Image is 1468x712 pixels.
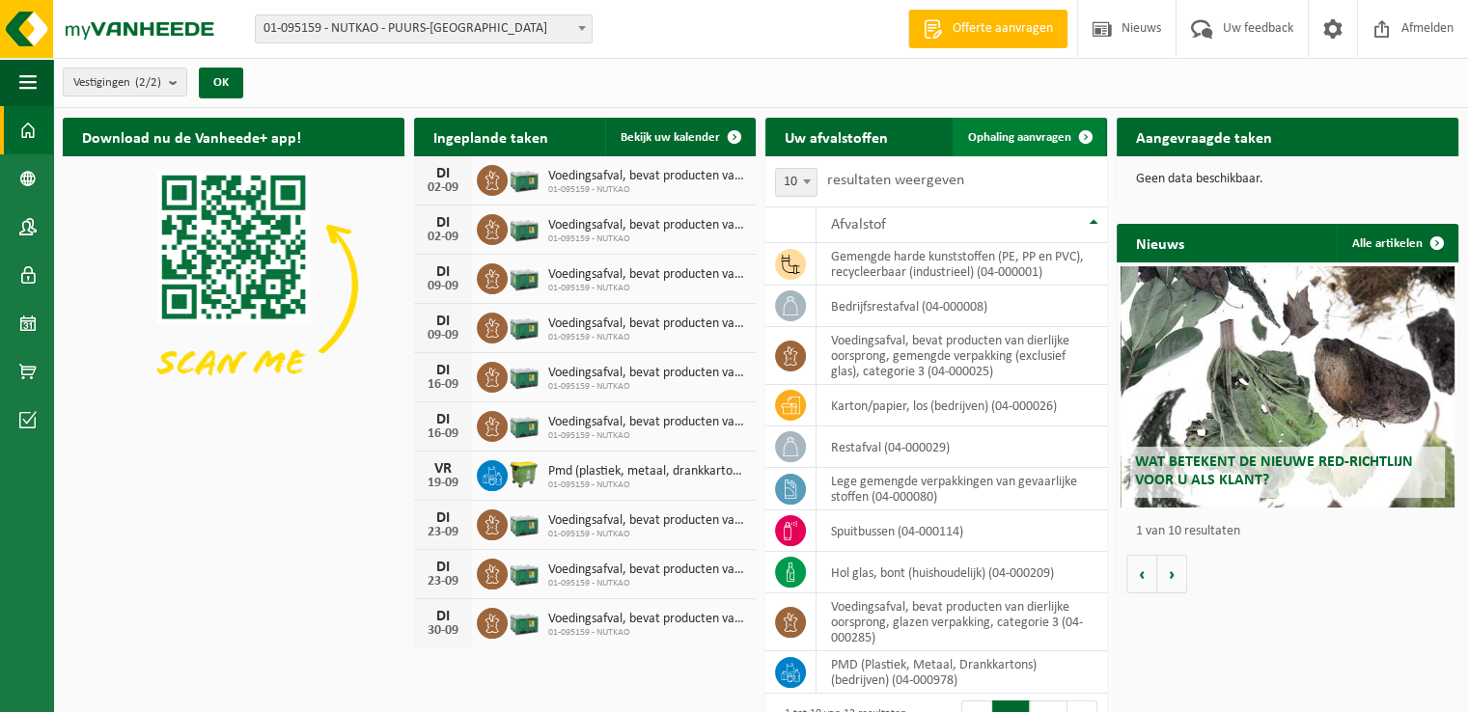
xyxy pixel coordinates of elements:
div: DI [424,560,462,575]
span: Voedingsafval, bevat producten van dierlijke oorsprong, glazen verpakking, categ... [548,415,746,430]
td: restafval (04-000029) [817,426,1107,468]
span: Voedingsafval, bevat producten van dierlijke oorsprong, gemengde verpakking (exc... [548,513,746,529]
h2: Nieuws [1117,224,1204,261]
span: 01-095159 - NUTKAO [548,283,746,294]
img: PB-LB-0680-HPE-GN-01 [508,310,540,342]
div: 09-09 [424,329,462,342]
img: PB-LB-0680-HPE-GN-01 [508,507,540,539]
span: Offerte aanvragen [948,19,1058,39]
span: 01-095159 - NUTKAO [548,529,746,540]
img: PB-LB-0680-HPE-GN-01 [508,556,540,589]
td: bedrijfsrestafval (04-000008) [817,286,1107,327]
div: 16-09 [424,427,462,441]
img: PB-LB-0680-HPE-GN-01 [508,605,540,638]
button: OK [199,68,243,98]
span: 01-095159 - NUTKAO - PUURS-SINT-AMANDS [256,15,592,42]
div: 23-09 [424,526,462,539]
div: DI [424,412,462,427]
div: 19-09 [424,477,462,490]
span: 01-095159 - NUTKAO [548,184,746,196]
span: 10 [775,168,817,197]
h2: Ingeplande taken [414,118,568,155]
span: 01-095159 - NUTKAO [548,627,746,639]
a: Alle artikelen [1337,224,1456,262]
p: Geen data beschikbaar. [1136,173,1439,186]
span: Voedingsafval, bevat producten van dierlijke oorsprong, gemengde verpakking (exc... [548,169,746,184]
span: 01-095159 - NUTKAO [548,479,746,491]
td: gemengde harde kunststoffen (PE, PP en PVC), recycleerbaar (industrieel) (04-000001) [817,243,1107,286]
div: DI [424,264,462,280]
button: Vestigingen(2/2) [63,68,187,96]
span: Voedingsafval, bevat producten van dierlijke oorsprong, gemengde verpakking (exc... [548,267,746,283]
span: Voedingsafval, bevat producten van dierlijke oorsprong, glazen verpakking, categ... [548,218,746,233]
span: Voedingsafval, bevat producten van dierlijke oorsprong, glazen verpakking, categ... [548,316,746,332]
td: karton/papier, los (bedrijven) (04-000026) [817,385,1107,426]
img: PB-LB-0680-HPE-GN-01 [508,260,540,293]
div: DI [424,609,462,624]
p: 1 van 10 resultaten [1136,525,1449,538]
span: Bekijk uw kalender [621,131,720,144]
a: Bekijk uw kalender [605,118,754,156]
a: Wat betekent de nieuwe RED-richtlijn voor u als klant? [1121,266,1455,507]
td: PMD (Plastiek, Metaal, Drankkartons) (bedrijven) (04-000978) [817,651,1107,694]
span: Voedingsafval, bevat producten van dierlijke oorsprong, gemengde verpakking (exc... [548,366,746,381]
div: DI [424,215,462,231]
span: Voedingsafval, bevat producten van dierlijke oorsprong, gemengde verpakking (exc... [548,612,746,627]
count: (2/2) [135,76,161,89]
button: Vorige [1126,555,1157,593]
span: Pmd (plastiek, metaal, drankkartons) (bedrijven) [548,464,746,479]
span: Ophaling aanvragen [968,131,1071,144]
div: 02-09 [424,181,462,195]
span: Vestigingen [73,68,161,97]
button: Volgende [1157,555,1187,593]
span: 01-095159 - NUTKAO [548,430,746,442]
a: Ophaling aanvragen [953,118,1105,156]
span: Wat betekent de nieuwe RED-richtlijn voor u als klant? [1135,454,1413,488]
div: DI [424,363,462,378]
img: PB-LB-0680-HPE-GN-01 [508,359,540,392]
td: voedingsafval, bevat producten van dierlijke oorsprong, glazen verpakking, categorie 3 (04-000285) [817,593,1107,651]
td: spuitbussen (04-000114) [817,510,1107,552]
div: DI [424,166,462,181]
div: 09-09 [424,280,462,293]
img: WB-1100-HPE-GN-50 [508,457,540,490]
img: PB-LB-0680-HPE-GN-01 [508,408,540,441]
h2: Aangevraagde taken [1117,118,1291,155]
span: 01-095159 - NUTKAO - PUURS-SINT-AMANDS [255,14,593,43]
div: 02-09 [424,231,462,244]
span: Afvalstof [831,217,886,233]
label: resultaten weergeven [827,173,964,188]
div: VR [424,461,462,477]
div: 23-09 [424,575,462,589]
div: DI [424,314,462,329]
span: 01-095159 - NUTKAO [548,332,746,343]
div: 16-09 [424,378,462,392]
img: Download de VHEPlus App [63,156,404,413]
span: 01-095159 - NUTKAO [548,233,746,245]
td: voedingsafval, bevat producten van dierlijke oorsprong, gemengde verpakking (exclusief glas), cat... [817,327,1107,385]
div: DI [424,510,462,526]
a: Offerte aanvragen [908,10,1067,48]
span: 01-095159 - NUTKAO [548,578,746,589]
div: 30-09 [424,624,462,638]
span: 10 [776,169,817,196]
td: hol glas, bont (huishoudelijk) (04-000209) [817,552,1107,593]
span: Voedingsafval, bevat producten van dierlijke oorsprong, glazen verpakking, categ... [548,562,746,578]
img: PB-LB-0680-HPE-GN-01 [508,162,540,195]
span: 01-095159 - NUTKAO [548,381,746,393]
h2: Download nu de Vanheede+ app! [63,118,320,155]
img: PB-LB-0680-HPE-GN-01 [508,211,540,244]
td: lege gemengde verpakkingen van gevaarlijke stoffen (04-000080) [817,468,1107,510]
h2: Uw afvalstoffen [765,118,907,155]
